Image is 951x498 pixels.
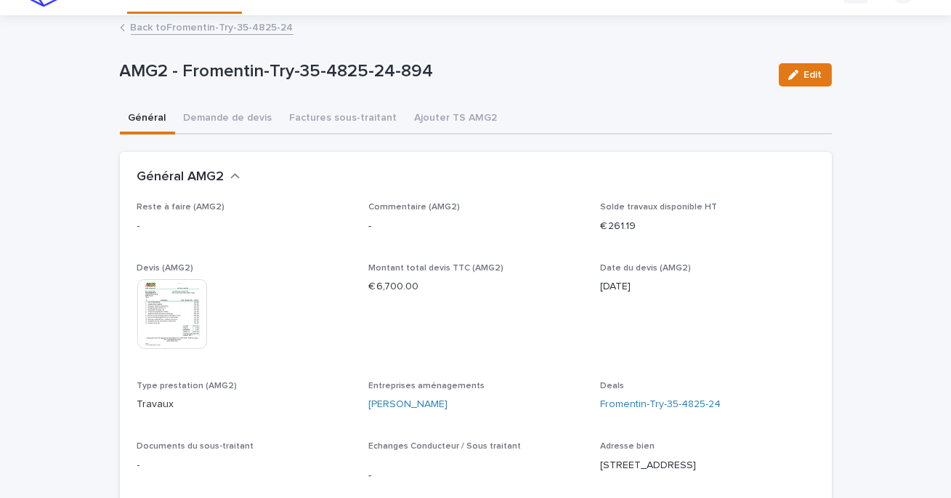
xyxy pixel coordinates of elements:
span: Reste à faire (AMG2) [137,203,225,212]
a: [PERSON_NAME] [368,397,448,412]
span: Echanges Conducteur / Sous traitant [368,442,521,451]
span: Edit [804,70,822,80]
p: € 261.19 [600,219,814,234]
button: Ajouter TS AMG2 [406,104,506,134]
p: - [137,458,352,473]
p: - [137,219,352,234]
span: Devis (AMG2) [137,264,194,273]
span: Date du devis (AMG2) [600,264,691,273]
span: Commentaire (AMG2) [368,203,460,212]
button: Edit [779,63,832,87]
p: - [368,468,583,483]
button: Demande de devis [175,104,281,134]
span: Solde travaux disponible HT [600,203,717,212]
button: Général AMG2 [137,169,240,185]
p: € 6,700.00 [368,279,583,294]
button: Général [120,104,175,134]
p: - [368,219,583,234]
p: AMG2 - Fromentin-Try-35-4825-24-894 [120,61,767,82]
a: Back toFromentin-Try-35-4825-24 [131,18,294,35]
span: Entreprises aménagements [368,382,485,390]
span: Documents du sous-traitant [137,442,254,451]
a: Fromentin-Try-35-4825-24 [600,397,721,412]
p: Travaux [137,397,352,412]
button: Factures sous-traitant [281,104,406,134]
span: Deals [600,382,624,390]
span: Type prestation (AMG2) [137,382,238,390]
h2: Général AMG2 [137,169,224,185]
p: [STREET_ADDRESS] [600,458,814,473]
span: Adresse bien [600,442,655,451]
p: [DATE] [600,279,814,294]
span: Montant total devis TTC (AMG2) [368,264,503,273]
